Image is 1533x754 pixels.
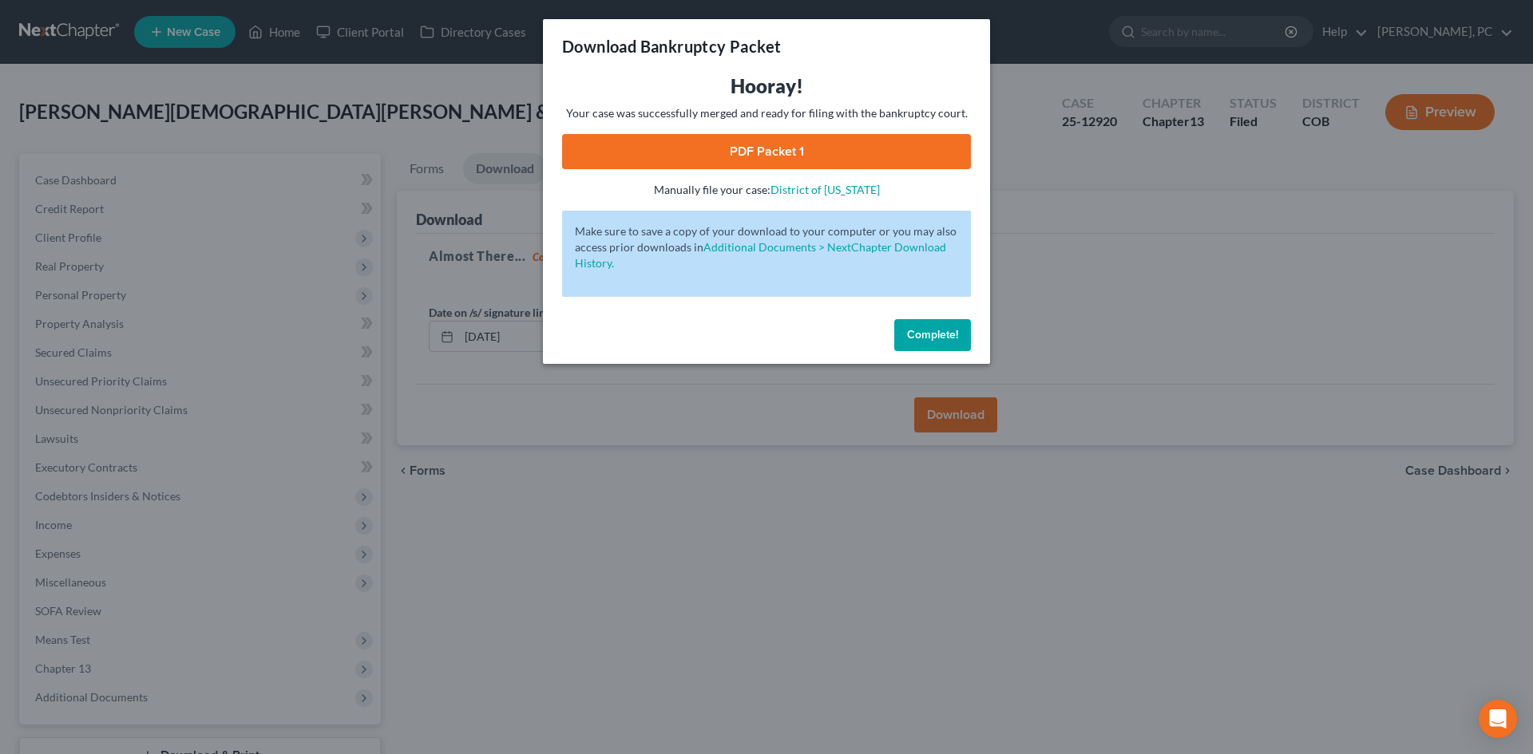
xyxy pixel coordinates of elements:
p: Your case was successfully merged and ready for filing with the bankruptcy court. [562,105,971,121]
div: Open Intercom Messenger [1479,700,1517,738]
h3: Download Bankruptcy Packet [562,35,781,57]
a: Additional Documents > NextChapter Download History. [575,240,946,270]
h3: Hooray! [562,73,971,99]
p: Manually file your case: [562,182,971,198]
p: Make sure to save a copy of your download to your computer or you may also access prior downloads in [575,223,958,271]
span: Complete! [907,328,958,341]
button: Complete! [894,319,971,351]
a: PDF Packet 1 [562,134,971,169]
a: District of [US_STATE] [770,183,880,196]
